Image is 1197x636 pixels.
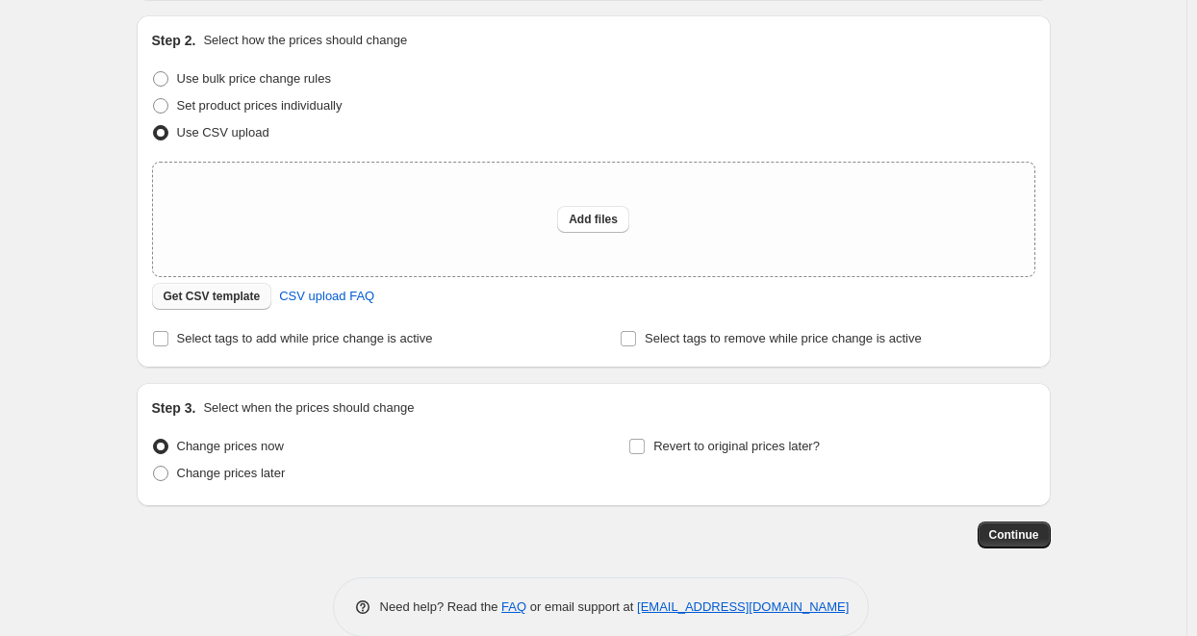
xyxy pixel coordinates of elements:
[645,331,922,345] span: Select tags to remove while price change is active
[177,439,284,453] span: Change prices now
[989,527,1039,543] span: Continue
[177,98,343,113] span: Set product prices individually
[152,398,196,418] h2: Step 3.
[501,599,526,614] a: FAQ
[152,31,196,50] h2: Step 2.
[279,287,374,306] span: CSV upload FAQ
[557,206,629,233] button: Add files
[637,599,849,614] a: [EMAIL_ADDRESS][DOMAIN_NAME]
[653,439,820,453] span: Revert to original prices later?
[177,125,269,140] span: Use CSV upload
[177,331,433,345] span: Select tags to add while price change is active
[164,289,261,304] span: Get CSV template
[203,398,414,418] p: Select when the prices should change
[152,283,272,310] button: Get CSV template
[177,71,331,86] span: Use bulk price change rules
[380,599,502,614] span: Need help? Read the
[569,212,618,227] span: Add files
[978,522,1051,548] button: Continue
[526,599,637,614] span: or email support at
[203,31,407,50] p: Select how the prices should change
[267,281,386,312] a: CSV upload FAQ
[177,466,286,480] span: Change prices later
